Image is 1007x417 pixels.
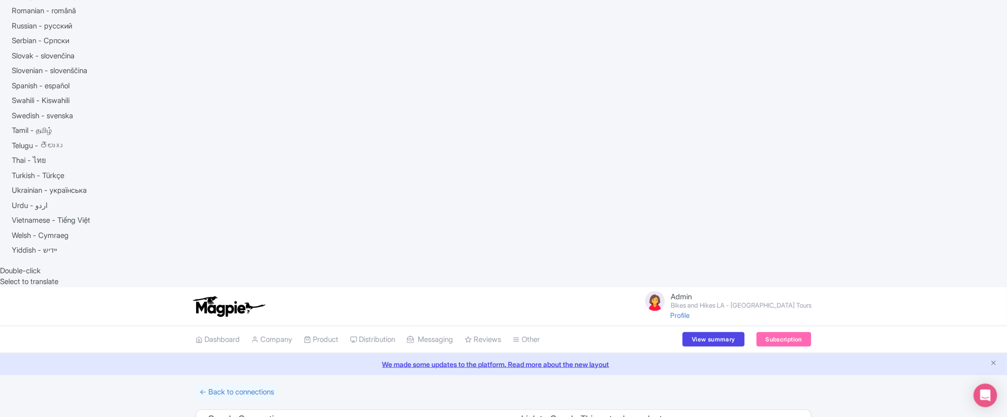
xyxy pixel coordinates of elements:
a: Distribution [350,326,395,353]
a: Company [252,326,292,353]
div: Open Intercom Messenger [974,384,997,407]
a: Subscription [756,332,811,347]
a: We made some updates to the platform. Read more about the new layout [6,359,1001,369]
a: View summary [682,332,744,347]
img: avatar_key_member-9c1dde93af8b07d7383eb8b5fb890c87.png [643,289,667,313]
a: Profile [670,311,690,319]
img: logo-ab69f6fb50320c5b225c76a69d11143b.png [191,296,267,317]
a: Dashboard [196,326,240,353]
a: Admin Bikes and Hikes LA - [GEOGRAPHIC_DATA] Tours [637,289,811,313]
a: Other [513,326,540,353]
a: Messaging [407,326,453,353]
button: Close announcement [990,358,997,369]
a: Product [304,326,338,353]
small: Bikes and Hikes LA - [GEOGRAPHIC_DATA] Tours [671,302,811,309]
span: Admin [671,292,692,301]
a: Reviews [465,326,501,353]
a: ← Back to connections [196,384,278,401]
